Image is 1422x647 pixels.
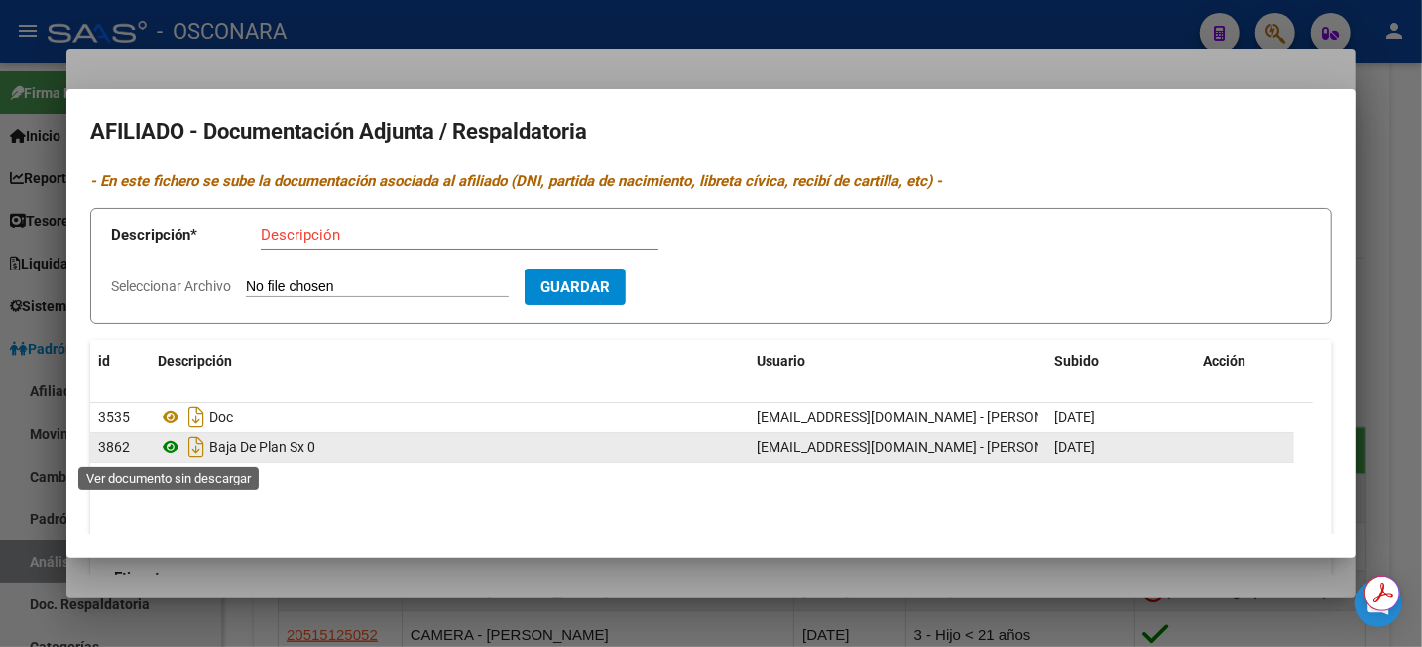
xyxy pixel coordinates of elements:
div: Open Intercom Messenger [1355,580,1402,627]
datatable-header-cell: id [90,340,150,382]
datatable-header-cell: Usuario [749,340,1046,382]
span: 3862 [98,439,130,455]
span: 3535 [98,409,130,425]
datatable-header-cell: Subido [1046,340,1195,382]
span: Subido [1054,353,1099,369]
span: Usuario [757,353,805,369]
span: [EMAIL_ADDRESS][DOMAIN_NAME] - [PERSON_NAME] [PERSON_NAME] [757,439,1202,455]
i: Descargar documento [183,401,209,433]
datatable-header-cell: Acción [1195,340,1294,382]
span: Guardar [540,278,610,296]
i: Descargar documento [183,431,209,463]
span: Descripción [158,353,232,369]
span: Acción [1203,353,1245,369]
span: Baja De Plan Sx 0 [209,439,315,455]
i: - En este fichero se sube la documentación asociada al afiliado (DNI, partida de nacimiento, libr... [90,172,942,190]
span: [EMAIL_ADDRESS][DOMAIN_NAME] - [PERSON_NAME] [PERSON_NAME] [757,409,1202,425]
span: Seleccionar Archivo [111,278,231,294]
span: [DATE] [1054,439,1095,455]
p: Descripción [111,224,261,247]
h2: AFILIADO - Documentación Adjunta / Respaldatoria [90,113,1332,151]
span: [DATE] [1054,409,1095,425]
button: Guardar [525,269,626,305]
span: id [98,353,110,369]
span: Doc [209,409,233,425]
datatable-header-cell: Descripción [150,340,749,382]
